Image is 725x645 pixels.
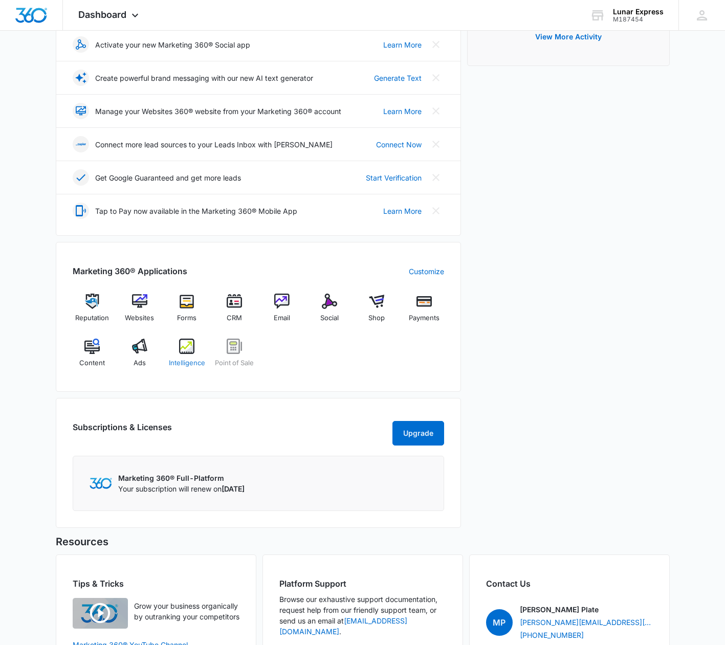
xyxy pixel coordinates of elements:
button: Close [428,203,444,219]
span: Intelligence [169,358,205,368]
p: Connect more lead sources to your Leads Inbox with [PERSON_NAME] [95,139,333,150]
h2: Platform Support [279,577,446,590]
p: Browse our exhaustive support documentation, request help from our friendly support team, or send... [279,594,446,637]
a: Websites [120,294,159,330]
button: Upgrade [392,421,444,446]
p: Get Google Guaranteed and get more leads [95,172,241,183]
a: Generate Text [374,73,422,83]
a: Payments [405,294,444,330]
a: Forms [167,294,207,330]
button: View More Activity [525,25,612,49]
span: Dashboard [78,9,126,20]
p: Create powerful brand messaging with our new AI text generator [95,73,313,83]
h2: Tips & Tricks [73,577,239,590]
button: Close [428,169,444,186]
span: [DATE] [222,484,245,493]
a: [PHONE_NUMBER] [520,630,584,640]
a: Start Verification [366,172,422,183]
img: Quick Overview Video [73,598,128,629]
span: Ads [134,358,146,368]
a: Connect Now [376,139,422,150]
p: Grow your business organically by outranking your competitors [134,600,239,622]
p: Activate your new Marketing 360® Social app [95,39,250,50]
a: Learn More [383,39,422,50]
h5: Resources [56,534,670,549]
span: MP [486,609,513,636]
div: account id [613,16,664,23]
a: Reputation [73,294,112,330]
span: Shop [368,313,385,323]
span: Point of Sale [215,358,254,368]
button: Close [428,136,444,152]
span: Websites [125,313,154,323]
p: [PERSON_NAME] Plate [520,604,599,615]
p: Marketing 360® Full-Platform [118,473,245,483]
a: Point of Sale [215,339,254,375]
button: Close [428,70,444,86]
span: Reputation [75,313,109,323]
button: Close [428,103,444,119]
span: CRM [227,313,242,323]
a: Customize [409,266,444,277]
span: Payments [409,313,440,323]
span: Social [320,313,339,323]
span: Content [79,358,105,368]
button: Close [428,36,444,53]
span: Email [274,313,290,323]
a: Intelligence [167,339,207,375]
a: Shop [357,294,397,330]
a: Learn More [383,206,422,216]
a: Email [262,294,302,330]
p: Tap to Pay now available in the Marketing 360® Mobile App [95,206,297,216]
h2: Contact Us [486,577,653,590]
p: Manage your Websites 360® website from your Marketing 360® account [95,106,341,117]
a: Social [310,294,349,330]
div: account name [613,8,664,16]
a: CRM [215,294,254,330]
h2: Subscriptions & Licenses [73,421,172,441]
span: Forms [177,313,196,323]
p: Your subscription will renew on [118,483,245,494]
img: Marketing 360 Logo [90,478,112,488]
a: Ads [120,339,159,375]
a: [PERSON_NAME][EMAIL_ADDRESS][DOMAIN_NAME] [520,617,653,628]
a: Learn More [383,106,422,117]
h2: Marketing 360® Applications [73,265,187,277]
a: Content [73,339,112,375]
